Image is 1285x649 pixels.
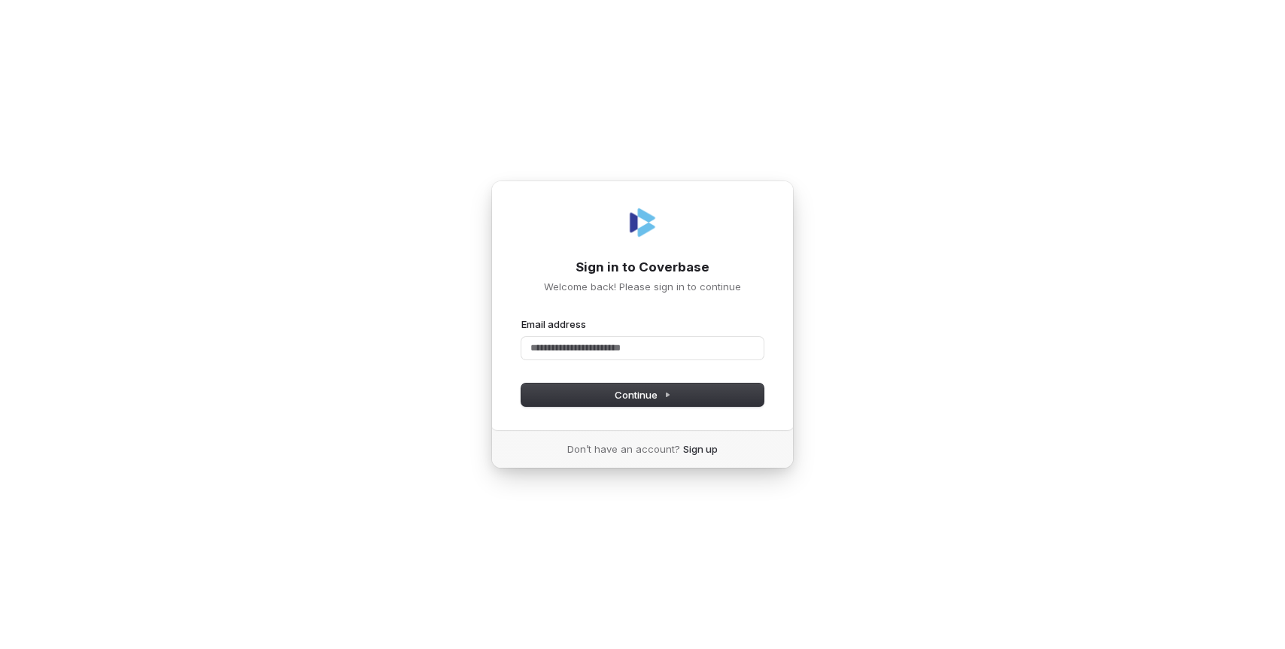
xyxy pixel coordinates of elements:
[683,442,718,456] a: Sign up
[567,442,680,456] span: Don’t have an account?
[521,384,764,406] button: Continue
[521,317,586,331] label: Email address
[521,280,764,293] p: Welcome back! Please sign in to continue
[624,205,661,241] img: Coverbase
[615,388,671,402] span: Continue
[521,259,764,277] h1: Sign in to Coverbase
